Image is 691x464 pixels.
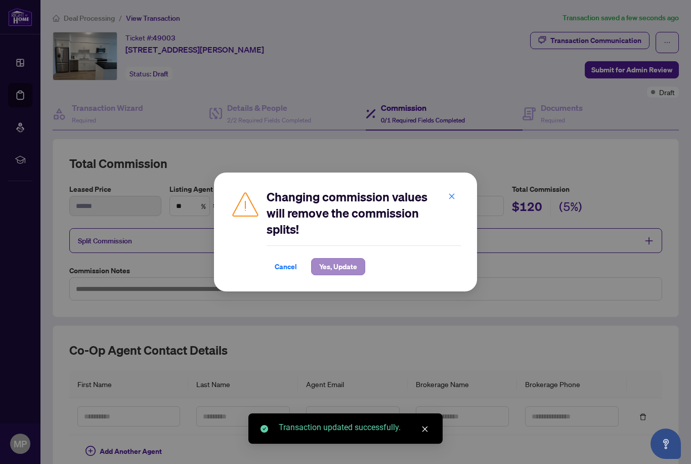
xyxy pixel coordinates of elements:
[448,193,455,200] span: close
[421,426,428,433] span: close
[279,421,430,434] div: Transaction updated successfully.
[261,425,268,433] span: check-circle
[651,429,681,459] button: Open asap
[267,258,305,275] button: Cancel
[311,258,365,275] button: Yes, Update
[275,259,297,275] span: Cancel
[267,189,461,237] h2: Changing commission values will remove the commission splits!
[230,189,261,219] img: Caution Icon
[319,259,357,275] span: Yes, Update
[419,424,430,435] a: Close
